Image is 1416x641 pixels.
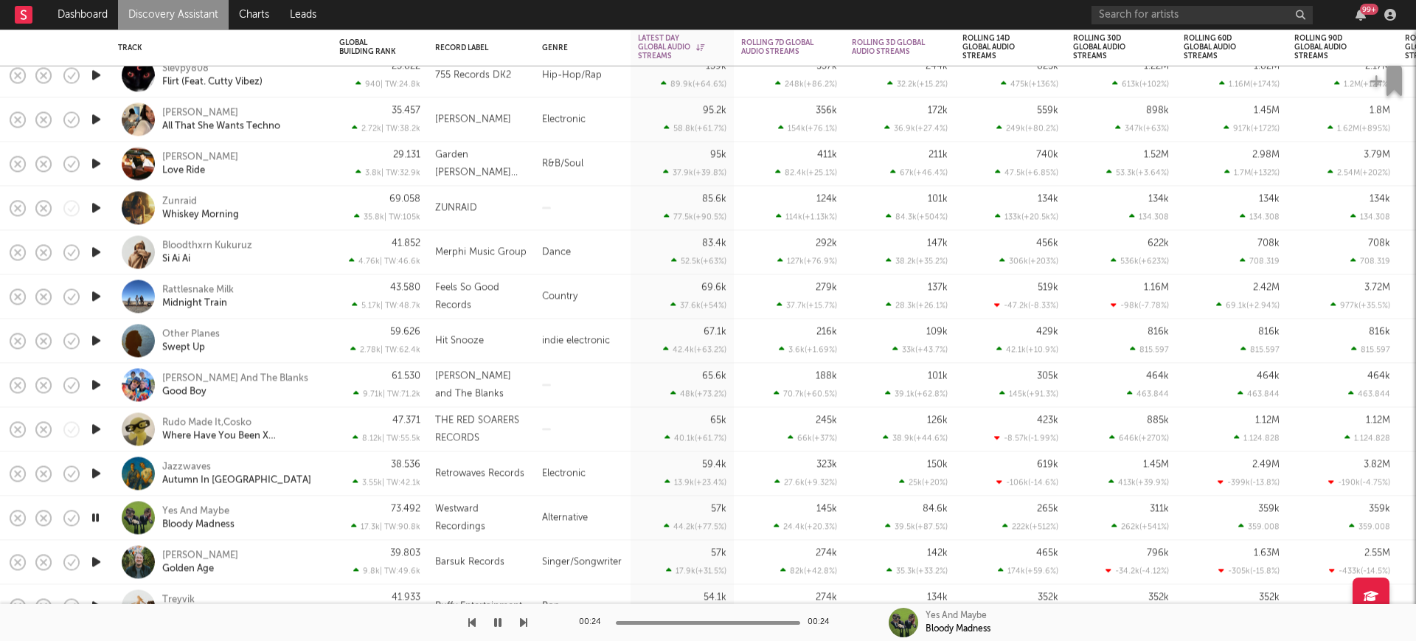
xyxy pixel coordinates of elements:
[535,451,631,496] div: Electronic
[162,474,311,487] div: Autumn In [GEOGRAPHIC_DATA]
[435,500,527,536] div: Westward Recordings
[664,433,726,443] div: 40.1k ( +61.7 % )
[670,300,726,310] div: 37.6k ( +54 % )
[1147,415,1169,425] div: 885k
[664,123,726,133] div: 58.8k ( +61.7 % )
[391,460,420,469] div: 38.536
[339,212,420,221] div: 35.8k | TW: 105k
[995,167,1058,177] div: 47.5k ( +6.85 % )
[927,238,948,248] div: 147k
[1146,105,1169,115] div: 898k
[779,344,837,354] div: 3.6k ( +1.69 % )
[339,477,420,487] div: 3.55k | TW: 42.1k
[435,465,524,482] div: Retrowaves Records
[1344,433,1390,443] div: 1.124.828
[162,283,234,297] div: Rattlesnake Milk
[995,212,1058,221] div: 133k ( +20.5k % )
[1073,34,1147,60] div: Rolling 30D Global Audio Streams
[1036,238,1058,248] div: 456k
[393,150,420,159] div: 29.131
[788,433,837,443] div: 66k ( +37 % )
[339,522,420,531] div: 17.3k | TW: 90.8k
[710,150,726,159] div: 95k
[996,477,1058,487] div: -106k ( -14.6 % )
[1224,167,1280,177] div: 1.7M ( +132 % )
[1349,522,1390,531] div: 359.008
[162,518,235,531] a: Bloody Madness
[392,415,420,425] div: 47.371
[1150,504,1169,513] div: 311k
[923,504,948,513] div: 84.6k
[886,256,948,266] div: 38.2k ( +35.2 % )
[1143,460,1169,469] div: 1.45M
[1238,522,1280,531] div: 359.008
[927,548,948,558] div: 142k
[1364,548,1390,558] div: 2.55M
[435,279,527,314] div: Feels So Good Records
[774,389,837,398] div: 70.7k ( +60.5 % )
[1367,371,1390,381] div: 464k
[391,504,420,513] div: 73.492
[162,239,252,252] a: Bloodthxrn Kukuruz
[1255,415,1280,425] div: 1.12M
[435,146,527,181] div: Garden [PERSON_NAME] Recordings
[1037,504,1058,513] div: 265k
[435,111,511,128] div: [PERSON_NAME]
[1356,9,1366,21] button: 99+
[1240,256,1280,266] div: 708.319
[162,62,209,75] div: Slevpy808
[774,522,837,531] div: 24.4k ( +20.3 % )
[535,584,631,628] div: Pop
[162,75,263,89] a: Flirt (Feat. Cutty Vibez)
[775,79,837,89] div: 248k ( +86.2 % )
[663,344,726,354] div: 42.4k ( +63.2 % )
[703,105,726,115] div: 95.2k
[162,150,238,164] a: [PERSON_NAME]
[926,61,948,71] div: 244k
[704,592,726,602] div: 54.1k
[1115,123,1169,133] div: 347k ( +63 % )
[1106,566,1169,575] div: -34.2k ( -4.12 % )
[542,44,616,52] div: Genre
[1111,522,1169,531] div: 262k ( +541 % )
[663,167,726,177] div: 37.9k ( +39.8 % )
[1218,566,1280,575] div: -305k ( -15.8 % )
[339,566,420,575] div: 9.8k | TW: 49.6k
[883,433,948,443] div: 38.9k ( +44.6 % )
[1327,167,1390,177] div: 2.54M ( +202 % )
[162,505,229,518] a: Yes And Maybe
[776,212,837,221] div: 114k ( +1.13k % )
[994,433,1058,443] div: -8.57k ( -1.99 % )
[996,123,1058,133] div: 249k ( +80.2 % )
[535,53,631,97] div: Hip-Hop/Rap
[579,614,608,631] div: 00:24
[1259,592,1280,602] div: 352k
[962,34,1036,60] div: Rolling 14D Global Audio Streams
[886,566,948,575] div: 35.3k ( +33.2 % )
[1364,460,1390,469] div: 3.82M
[162,549,238,562] div: [PERSON_NAME]
[1108,477,1169,487] div: 413k ( +39.9 % )
[1147,548,1169,558] div: 796k
[1238,389,1280,398] div: 463.844
[1328,477,1390,487] div: -190k ( -4.75 % )
[1002,522,1058,531] div: 222k ( +512 % )
[808,614,837,631] div: 00:24
[670,389,726,398] div: 48k ( +73.2 % )
[926,623,990,636] div: Bloody Madness
[638,34,704,60] div: Latest Day Global Audio Streams
[1360,4,1378,15] div: 99 +
[1330,300,1390,310] div: 977k ( +35.5 % )
[162,385,206,398] a: Good Boy
[702,460,726,469] div: 59.4k
[817,150,837,159] div: 411k
[1184,34,1257,60] div: Rolling 60D Global Audio Streams
[435,412,527,447] div: THE RED SOARERS RECORDS
[1148,592,1169,602] div: 352k
[339,79,420,89] div: 940 | TW: 24.8k
[711,548,726,558] div: 57k
[339,300,420,310] div: 5.17k | TW: 48.7k
[1216,300,1280,310] div: 69.1k ( +2.94 % )
[1038,283,1058,292] div: 519k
